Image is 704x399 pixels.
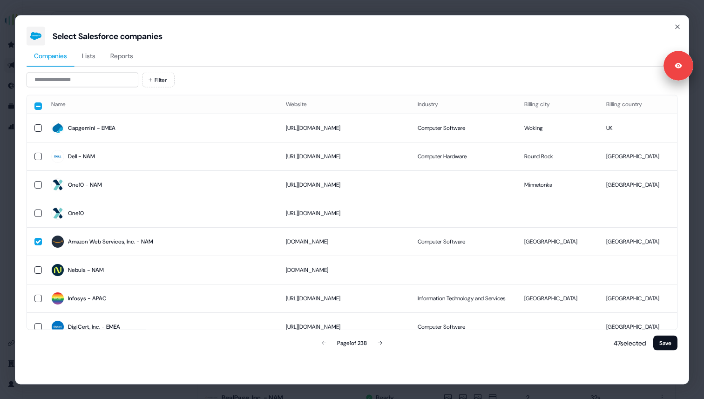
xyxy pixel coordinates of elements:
th: Billing city [517,95,599,114]
td: [URL][DOMAIN_NAME] [278,312,411,341]
div: Amazon Web Services, Inc. - NAM [68,237,153,246]
td: Computer Software [410,312,517,341]
td: UK [599,114,677,142]
td: Minnetonka [517,170,599,199]
td: [GEOGRAPHIC_DATA] [517,227,599,256]
td: [URL][DOMAIN_NAME] [278,142,411,170]
td: [URL][DOMAIN_NAME] [278,199,411,227]
div: One10 - NAM [68,180,102,189]
td: [DOMAIN_NAME] [278,227,411,256]
span: Companies [34,51,67,60]
td: Computer Software [410,114,517,142]
td: [GEOGRAPHIC_DATA] [599,312,677,341]
td: Information Technology and Services [410,284,517,312]
td: [DOMAIN_NAME] [278,256,411,284]
div: DigiCert, Inc. - EMEA [68,322,120,331]
th: Industry [410,95,517,114]
span: Reports [110,51,133,60]
td: [GEOGRAPHIC_DATA] [599,227,677,256]
td: Computer Software [410,227,517,256]
div: Capgemini - EMEA [68,123,115,133]
p: 47 selected [610,338,646,347]
td: [GEOGRAPHIC_DATA] [517,284,599,312]
th: Website [278,95,411,114]
td: [GEOGRAPHIC_DATA] [599,142,677,170]
span: Lists [82,51,95,60]
div: Dell - NAM [68,152,95,161]
div: Page 1 of 238 [337,338,367,347]
td: [GEOGRAPHIC_DATA] [599,284,677,312]
td: [URL][DOMAIN_NAME] [278,170,411,199]
td: Round Rock [517,142,599,170]
td: [GEOGRAPHIC_DATA] [599,170,677,199]
div: Infosys - APAC [68,294,107,303]
td: [URL][DOMAIN_NAME] [278,284,411,312]
button: Filter [142,72,175,87]
div: One10 [68,209,84,218]
div: Select Salesforce companies [53,30,162,41]
th: Billing country [599,95,677,114]
button: Save [653,335,677,350]
td: Computer Hardware [410,142,517,170]
th: Name [44,95,278,114]
td: Woking [517,114,599,142]
div: Nebuis - NAM [68,265,104,275]
td: [URL][DOMAIN_NAME] [278,114,411,142]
